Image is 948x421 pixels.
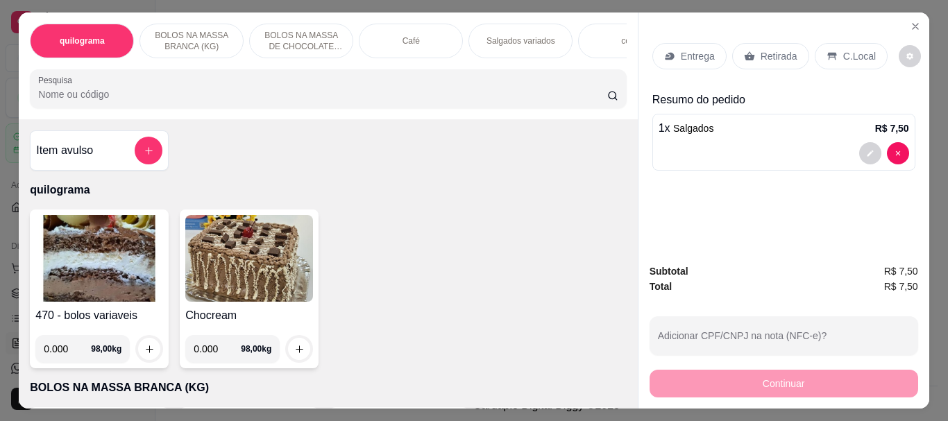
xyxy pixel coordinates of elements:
p: Entrega [681,49,715,63]
p: BOLOS NA MASSA DE CHOCOLATE preço por (KG) [261,30,341,52]
p: Café [403,35,420,46]
p: Resumo do pedido [652,92,915,108]
button: decrease-product-quantity [887,142,909,164]
h4: 470 - bolos variaveis [35,307,163,324]
span: Salgados [673,123,713,134]
strong: Subtotal [650,266,688,277]
img: product-image [185,215,313,302]
span: R$ 7,50 [884,264,918,279]
h4: Chocream [185,307,313,324]
img: product-image [35,215,163,302]
p: Retirada [761,49,797,63]
label: Pesquisa [38,74,77,86]
button: increase-product-quantity [138,338,160,360]
button: add-separate-item [135,137,162,164]
button: decrease-product-quantity [899,45,921,67]
p: quilograma [30,182,626,198]
p: quilograma [60,35,105,46]
input: 0.00 [44,335,91,363]
h4: Item avulso [36,142,93,159]
p: Salgados variados [486,35,555,46]
input: Pesquisa [38,87,607,101]
p: C.Local [843,49,876,63]
button: decrease-product-quantity [859,142,881,164]
p: 1 x [659,120,714,137]
p: R$ 7,50 [875,121,909,135]
input: 0.00 [194,335,241,363]
p: BOLOS NA MASSA BRANCA (KG) [30,379,626,396]
button: increase-product-quantity [288,338,310,360]
p: BOLOS NA MASSA BRANCA (KG) [151,30,232,52]
p: copo [621,35,639,46]
strong: Total [650,281,672,292]
input: Adicionar CPF/CNPJ na nota (NFC-e)? [658,334,910,348]
span: R$ 7,50 [884,279,918,294]
button: Close [904,15,926,37]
